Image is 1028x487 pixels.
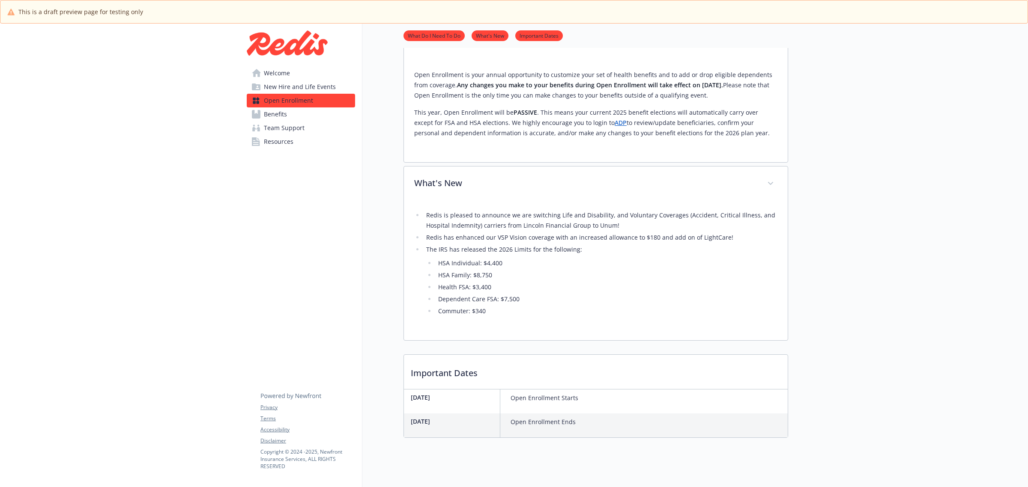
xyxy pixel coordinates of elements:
a: What's New [472,31,508,39]
p: Copyright © 2024 - 2025 , Newfront Insurance Services, ALL RIGHTS RESERVED [260,448,355,470]
span: Welcome [264,66,290,80]
p: Open Enrollment Ends [511,417,576,427]
strong: Any changes you make to your benefits during Open Enrollment will take effect on [DATE]. [457,81,723,89]
li: Redis has enhanced our VSP Vision coverage with an increased allowance to $180 and add on of Ligh... [424,232,777,243]
a: Terms [260,415,355,422]
span: New Hire and Life Events [264,80,336,94]
p: Open Enrollment Starts [511,393,578,403]
a: Privacy [260,404,355,411]
p: Important Dates [404,355,788,386]
p: Open Enrollment is your annual opportunity to customize your set of health benefits and to add or... [414,70,777,101]
span: Benefits [264,107,287,121]
div: What Do I Need To Do [404,63,788,162]
p: [DATE] [411,393,496,402]
li: Dependent Care FSA: $7,500 [436,294,777,304]
p: This year, Open Enrollment will be . This means your current 2025 benefit elections will automati... [414,107,777,138]
strong: PASSIVE [514,108,537,116]
p: What's New [414,177,757,190]
div: What's New [404,202,788,340]
span: This is a draft preview page for testing only [18,7,143,16]
a: Disclaimer [260,437,355,445]
span: Resources [264,135,293,148]
a: ADP [615,119,627,127]
a: Important Dates [515,31,563,39]
li: The IRS has released the 2026 Limits for the following: [424,244,777,316]
a: Welcome [247,66,355,80]
li: Health FSA: $3,400 [436,282,777,292]
p: [DATE] [411,417,496,426]
a: Accessibility [260,426,355,434]
a: Open Enrollment [247,94,355,107]
span: Team Support [264,121,305,135]
div: What's New [404,166,788,202]
li: Redis is pleased to announce we are switching Life and Disability, and Voluntary Coverages (Accid... [424,210,777,231]
a: Benefits [247,107,355,121]
a: Resources [247,135,355,148]
a: New Hire and Life Events [247,80,355,94]
li: HSA Individual: $4,400 [436,258,777,268]
span: Open Enrollment [264,94,313,107]
a: What Do I Need To Do [403,31,465,39]
a: Team Support [247,121,355,135]
li: Commuter: $340 [436,306,777,316]
li: HSA Family: $8,750 [436,270,777,280]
